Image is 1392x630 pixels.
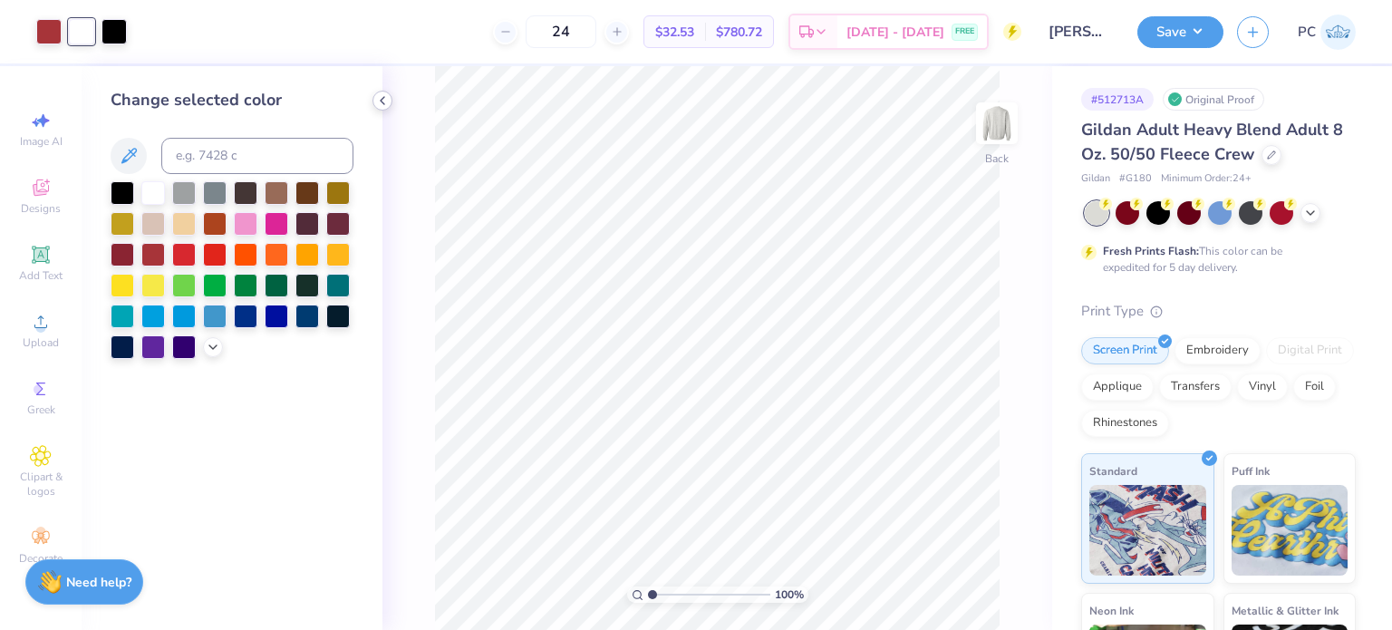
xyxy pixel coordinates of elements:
[1163,88,1264,111] div: Original Proof
[1298,15,1356,50] a: PC
[1089,485,1206,576] img: Standard
[9,470,72,499] span: Clipart & logos
[1035,14,1124,50] input: Untitled Design
[979,105,1015,141] img: Back
[1293,373,1336,401] div: Foil
[1232,601,1339,620] span: Metallic & Glitter Ink
[1298,22,1316,43] span: PC
[66,574,131,591] strong: Need help?
[775,586,804,603] span: 100 %
[1161,171,1252,187] span: Minimum Order: 24 +
[1137,16,1223,48] button: Save
[161,138,353,174] input: e.g. 7428 c
[1081,410,1169,437] div: Rhinestones
[526,15,596,48] input: – –
[716,23,762,42] span: $780.72
[111,88,353,112] div: Change selected color
[1119,171,1152,187] span: # G180
[1081,171,1110,187] span: Gildan
[1089,461,1137,480] span: Standard
[1081,88,1154,111] div: # 512713A
[1081,119,1343,165] span: Gildan Adult Heavy Blend Adult 8 Oz. 50/50 Fleece Crew
[19,268,63,283] span: Add Text
[19,551,63,566] span: Decorate
[1320,15,1356,50] img: Priyanka Choudhary
[955,25,974,38] span: FREE
[21,201,61,216] span: Designs
[985,150,1009,167] div: Back
[1266,337,1354,364] div: Digital Print
[1237,373,1288,401] div: Vinyl
[1103,244,1199,258] strong: Fresh Prints Flash:
[27,402,55,417] span: Greek
[23,335,59,350] span: Upload
[1089,601,1134,620] span: Neon Ink
[20,134,63,149] span: Image AI
[846,23,944,42] span: [DATE] - [DATE]
[1081,373,1154,401] div: Applique
[1232,485,1348,576] img: Puff Ink
[1174,337,1261,364] div: Embroidery
[1081,301,1356,322] div: Print Type
[1232,461,1270,480] span: Puff Ink
[1081,337,1169,364] div: Screen Print
[655,23,694,42] span: $32.53
[1159,373,1232,401] div: Transfers
[1103,243,1326,276] div: This color can be expedited for 5 day delivery.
